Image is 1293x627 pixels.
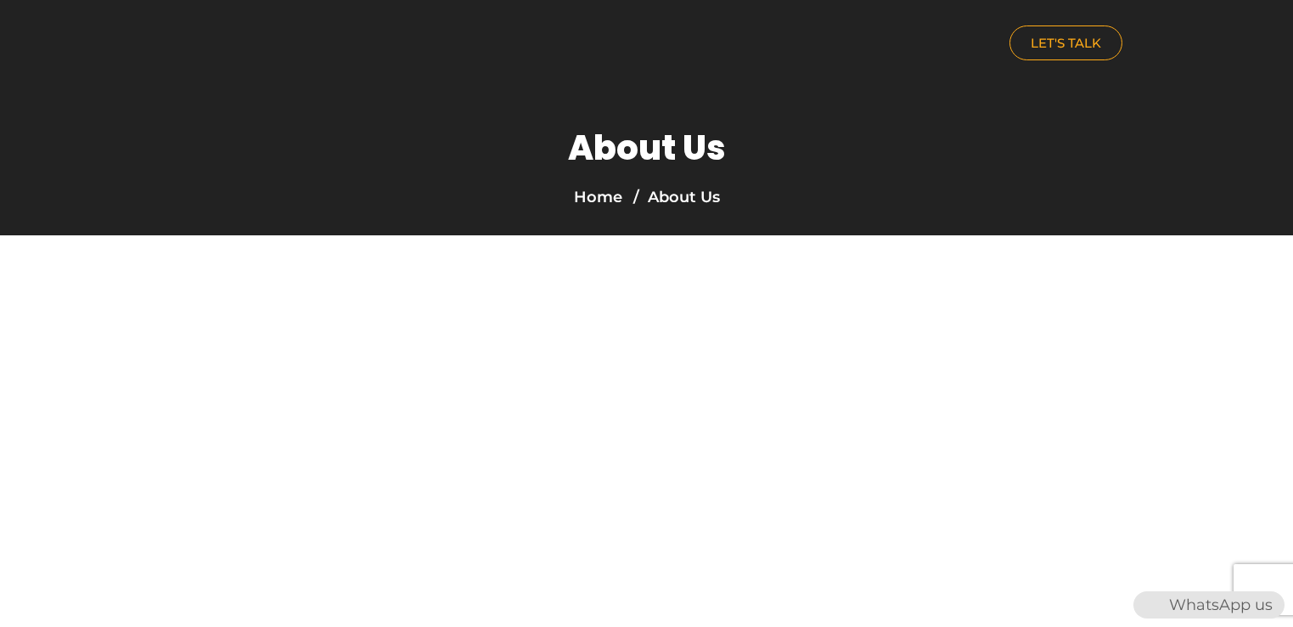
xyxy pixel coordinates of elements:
[574,188,622,206] a: Home
[1009,25,1122,60] a: LET'S TALK
[1031,37,1101,49] span: LET'S TALK
[1135,591,1162,619] img: WhatsApp
[568,127,726,168] h1: About Us
[44,8,187,82] img: nuance-qatar_logo
[1133,596,1285,614] a: WhatsAppWhatsApp us
[1133,591,1285,619] div: WhatsApp us
[629,185,720,209] li: About Us
[44,8,638,82] a: nuance-qatar_logo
